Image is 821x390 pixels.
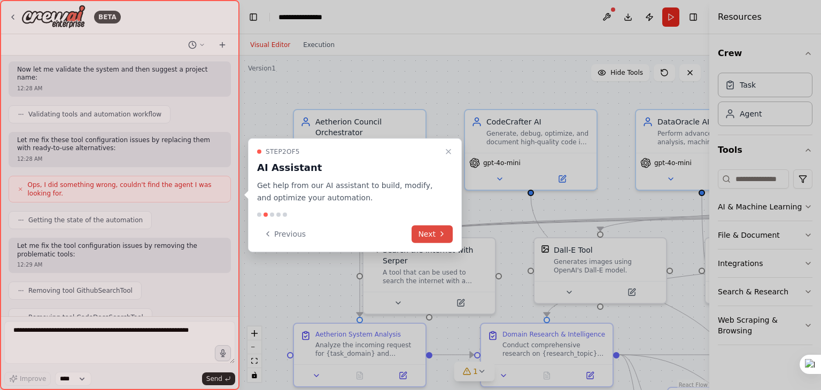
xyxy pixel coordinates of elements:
button: Hide left sidebar [246,10,261,25]
span: Step 2 of 5 [266,147,300,156]
p: Get help from our AI assistant to build, modify, and optimize your automation. [257,180,440,204]
button: Close walkthrough [442,145,455,158]
button: Next [412,225,453,243]
h3: AI Assistant [257,160,440,175]
button: Previous [257,225,312,243]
